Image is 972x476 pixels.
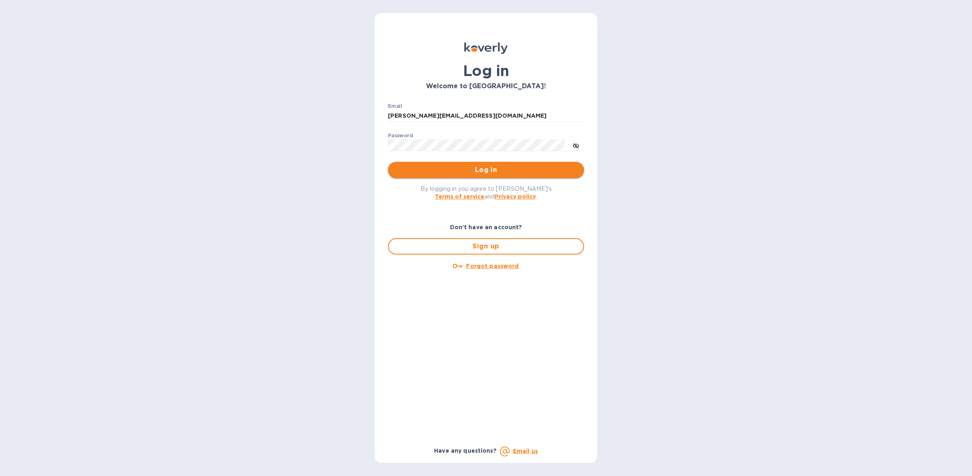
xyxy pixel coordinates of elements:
[395,241,577,251] span: Sign up
[388,62,584,79] h1: Log in
[450,224,522,230] b: Don't have an account?
[388,110,584,122] input: Enter email address
[434,447,497,454] b: Have any questions?
[388,133,413,138] label: Password
[466,263,519,269] u: Forgot password
[421,185,552,200] span: By logging in you agree to [PERSON_NAME]'s and .
[388,162,584,178] button: Log in
[388,238,584,255] button: Sign up
[513,448,538,454] a: Email us
[495,193,536,200] a: Privacy policy
[394,165,578,175] span: Log in
[464,42,508,54] img: Koverly
[388,104,402,109] label: Email
[435,193,484,200] a: Terms of service
[388,83,584,90] h3: Welcome to [GEOGRAPHIC_DATA]!
[568,137,584,153] button: toggle password visibility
